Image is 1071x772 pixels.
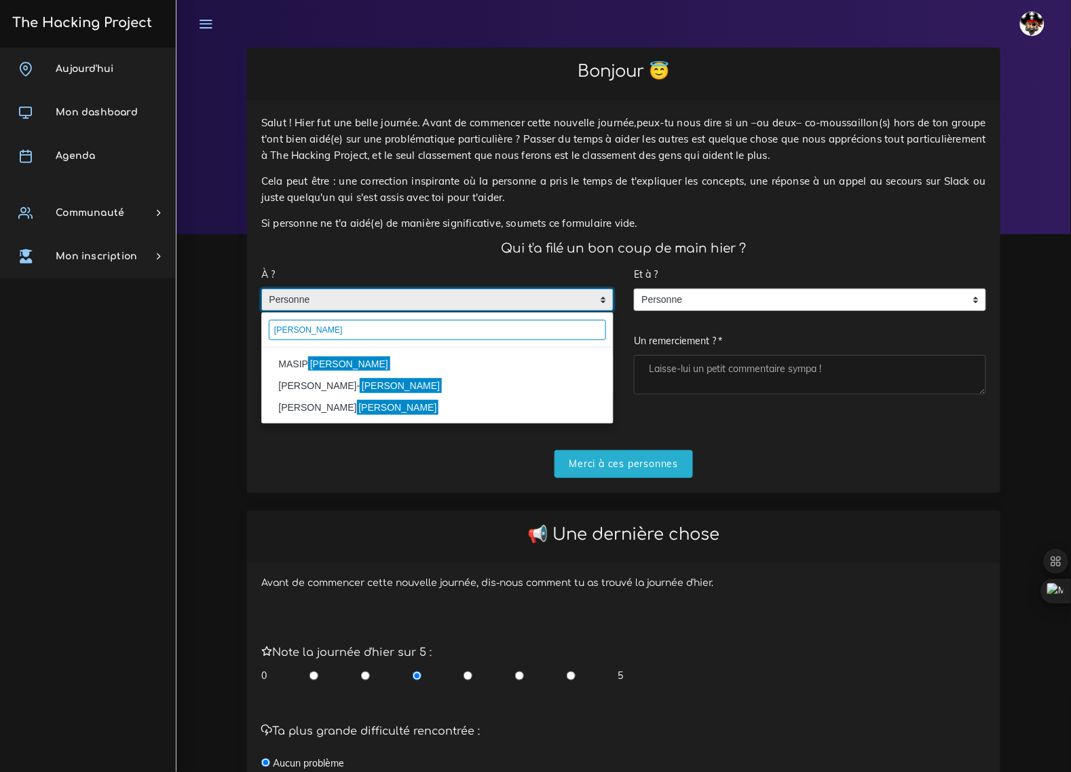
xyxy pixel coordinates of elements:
[261,115,986,164] p: Salut ! Hier fut une belle journée. Avant de commencer cette nouvelle journée,peux-tu nous dire s...
[634,328,723,356] label: Un remerciement ? *
[261,261,275,289] label: À ?
[308,356,390,371] mark: [PERSON_NAME]
[261,726,986,739] h5: Ta plus grande difficulté rencontrée :
[273,757,344,771] label: Aucun problème
[56,151,95,161] span: Agenda
[56,64,113,74] span: Aujourd'hui
[262,397,613,419] li: [PERSON_NAME]
[262,353,613,375] li: MASIP
[261,62,986,81] h2: Bonjour 😇
[56,251,137,261] span: Mon inscription
[8,16,152,31] h3: The Hacking Project
[261,669,624,682] div: 0 5
[262,289,593,311] span: Personne
[261,525,986,545] h2: 📢 Une dernière chose
[262,375,613,397] li: [PERSON_NAME]-
[261,241,986,256] h4: Qui t'a filé un bon coup de main hier ?
[360,378,442,393] mark: [PERSON_NAME]
[635,289,965,311] span: Personne
[1020,12,1045,36] img: avatar
[56,107,138,117] span: Mon dashboard
[261,578,986,589] h6: Avant de commencer cette nouvelle journée, dis-nous comment tu as trouvé la journée d'hier.
[56,208,124,218] span: Communauté
[261,173,986,206] p: Cela peut être : une correction inspirante où la personne a pris le temps de t'expliquer les conc...
[261,646,986,659] h5: Note la journée d'hier sur 5 :
[555,450,694,478] input: Merci à ces personnes
[634,261,658,289] label: Et à ?
[261,215,986,232] p: Si personne ne t'a aidé(e) de manière significative, soumets ce formulaire vide.
[269,320,606,340] input: écrivez 3 charactères minimum pour afficher les résultats
[357,400,439,415] mark: [PERSON_NAME]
